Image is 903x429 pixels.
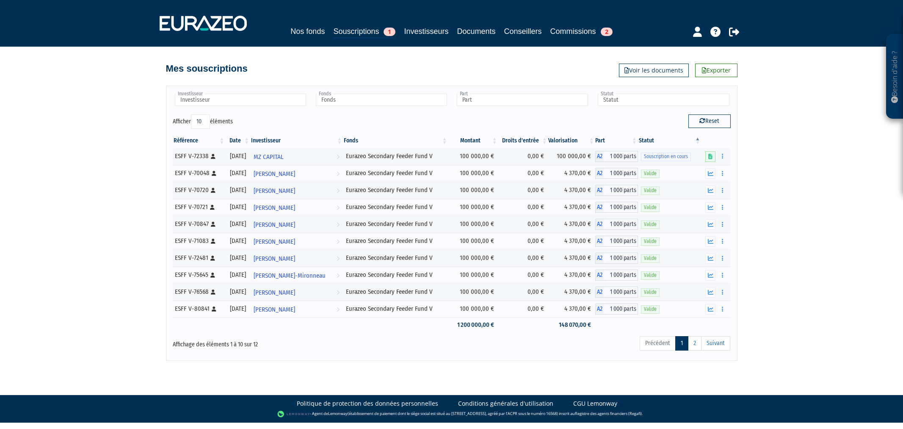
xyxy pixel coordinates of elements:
td: 100 000,00 € [448,250,498,267]
span: Valide [641,254,660,262]
td: 0,00 € [498,182,548,199]
div: Eurazeo Secondary Feeder Fund V [346,253,445,262]
td: 0,00 € [498,284,548,301]
span: Valide [641,203,660,212]
td: 0,00 € [498,216,548,233]
td: 4 370,00 € [548,199,595,216]
a: Lemonway [328,411,348,416]
div: ESFF V-80841 [175,304,223,313]
i: [Français] Personne physique [211,290,215,295]
div: A2 - Eurazeo Secondary Feeder Fund V [595,185,638,196]
span: 1 000 parts [604,185,638,196]
i: Voir l'investisseur [337,234,340,250]
span: [PERSON_NAME] [254,217,295,233]
td: 4 370,00 € [548,301,595,318]
td: 100 000,00 € [448,284,498,301]
td: 4 370,00 € [548,284,595,301]
td: 0,00 € [498,148,548,165]
th: Fonds: activer pour trier la colonne par ordre croissant [343,134,448,148]
td: 0,00 € [498,267,548,284]
div: Affichage des éléments 1 à 10 sur 12 [173,335,398,349]
div: A2 - Eurazeo Secondary Feeder Fund V [595,287,638,298]
td: 100 000,00 € [448,182,498,199]
a: Conseillers [504,25,542,37]
i: [Français] Personne physique [211,222,215,227]
div: ESFF V-76568 [175,287,223,296]
span: Valide [641,305,660,313]
span: 1 000 parts [604,168,638,179]
div: Eurazeo Secondary Feeder Fund V [346,287,445,296]
div: ESFF V-71083 [175,237,223,245]
div: Eurazeo Secondary Feeder Fund V [346,237,445,245]
span: 2 [601,28,613,36]
th: Investisseur: activer pour trier la colonne par ordre croissant [250,134,343,148]
td: 100 000,00 € [448,216,498,233]
div: A2 - Eurazeo Secondary Feeder Fund V [595,253,638,264]
span: A2 [595,168,604,179]
span: Souscription en cours [641,153,691,161]
span: A2 [595,304,604,315]
span: 1 000 parts [604,304,638,315]
div: [DATE] [228,203,247,212]
span: [PERSON_NAME] [254,183,295,199]
a: [PERSON_NAME] [250,199,343,216]
i: Voir l'investisseur [337,251,340,267]
i: Voir l'investisseur [337,302,340,318]
td: 4 370,00 € [548,250,595,267]
span: 1 000 parts [604,270,638,281]
span: [PERSON_NAME] [254,302,295,318]
td: 4 370,00 € [548,216,595,233]
span: Valide [641,237,660,245]
i: [Français] Personne physique [211,154,215,159]
div: A2 - Eurazeo Secondary Feeder Fund V [595,202,638,213]
i: [Français] Personne physique [211,239,215,244]
td: 100 000,00 € [448,165,498,182]
div: [DATE] [228,220,247,228]
td: 100 000,00 € [448,301,498,318]
span: 1 000 parts [604,202,638,213]
th: Date: activer pour trier la colonne par ordre croissant [225,134,250,148]
span: A2 [595,185,604,196]
div: A2 - Eurazeo Secondary Feeder Fund V [595,219,638,230]
a: 2 [688,336,701,351]
td: 100 000,00 € [548,148,595,165]
span: A2 [595,236,604,247]
span: 1 000 parts [604,219,638,230]
div: ESFF V-70847 [175,220,223,228]
th: Part: activer pour trier la colonne par ordre croissant [595,134,638,148]
button: Reset [688,114,731,128]
span: A2 [595,270,604,281]
div: [DATE] [228,152,247,161]
img: logo-lemonway.png [277,410,310,418]
div: ESFF V-75645 [175,270,223,279]
div: ESFF V-70048 [175,169,223,178]
span: Valide [641,220,660,228]
td: 0,00 € [498,250,548,267]
i: [Français] Personne physique [212,171,216,176]
span: A2 [595,151,604,162]
div: [DATE] [228,237,247,245]
a: [PERSON_NAME] [250,182,343,199]
td: 1 200 000,00 € [448,318,498,332]
a: Suivant [701,336,730,351]
td: 0,00 € [498,233,548,250]
div: [DATE] [228,186,247,195]
i: [Français] Personne physique [212,306,216,312]
td: 100 000,00 € [448,199,498,216]
a: Nos fonds [290,25,325,37]
div: Eurazeo Secondary Feeder Fund V [346,186,445,195]
span: A2 [595,253,604,264]
a: [PERSON_NAME]-Mironneau [250,267,343,284]
span: Valide [641,271,660,279]
span: A2 [595,287,604,298]
div: ESFF V-72481 [175,253,223,262]
th: Montant: activer pour trier la colonne par ordre croissant [448,134,498,148]
span: 1 [384,28,395,36]
th: Statut : activer pour trier la colonne par ordre d&eacute;croissant [638,134,701,148]
span: Valide [641,187,660,195]
td: 4 370,00 € [548,165,595,182]
select: Afficheréléments [191,114,210,129]
td: 100 000,00 € [448,233,498,250]
span: A2 [595,219,604,230]
div: Eurazeo Secondary Feeder Fund V [346,169,445,178]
